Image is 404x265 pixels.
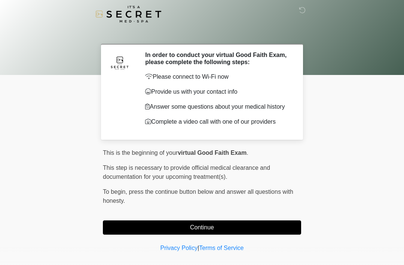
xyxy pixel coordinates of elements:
[103,150,178,156] span: This is the beginning of your
[145,117,290,126] p: Complete a video call with one of our providers
[145,87,290,96] p: Provide us with your contact info
[108,51,131,74] img: Agent Avatar
[145,72,290,81] p: Please connect to Wi-Fi now
[178,150,247,156] strong: virtual Good Faith Exam
[247,150,248,156] span: .
[145,102,290,111] p: Answer some questions about your medical history
[97,27,307,41] h1: ‎ ‎
[103,189,293,204] span: press the continue button below and answer all questions with honesty.
[103,165,270,180] span: This step is necessary to provide official medical clearance and documentation for your upcoming ...
[95,6,161,22] img: It's A Secret Med Spa Logo
[199,245,244,251] a: Terms of Service
[160,245,198,251] a: Privacy Policy
[145,51,290,66] h2: In order to conduct your virtual Good Faith Exam, please complete the following steps:
[103,189,129,195] span: To begin,
[103,220,301,235] button: Continue
[198,245,199,251] a: |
